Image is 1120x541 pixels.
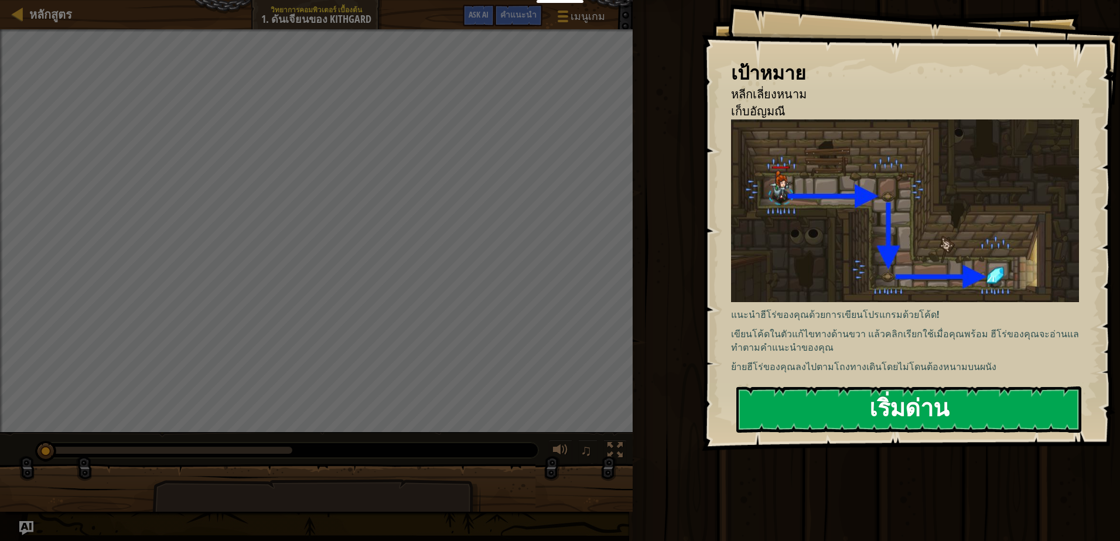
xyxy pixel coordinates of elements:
button: Ask AI [463,5,494,26]
p: เขียนโค้ดในตัวแก้ไขทางด้านขวา แล้วคลิกเรียกใช้เมื่อคุณพร้อม ฮีโร่ของคุณจะอ่านและทำตามคำแนะนำของคุณ [731,327,1088,354]
span: หลีกเลี่ยงหนาม [731,86,807,102]
span: เมนูเกม [571,9,605,24]
img: Dungeons of kithgard [731,119,1088,302]
span: ♫ [581,441,592,459]
li: เก็บอัญมณี [716,103,1076,120]
a: หลักสูตร [23,6,72,22]
div: เป้าหมาย [731,60,1079,87]
p: ย้ายฮีโร่ของคุณลงไปตามโถงทางเดินโดยไม่โดนต้องหนามบนผนัง [731,360,1088,374]
span: คำแนะนำ [500,9,537,20]
span: เก็บอัญมณี [731,103,786,119]
button: ♫ [578,440,598,464]
span: Ask AI [469,9,489,20]
span: หลักสูตร [29,6,72,22]
button: Ask AI [19,521,33,535]
li: หลีกเลี่ยงหนาม [716,86,1076,103]
button: ปรับระดับเสียง [549,440,572,464]
button: เมนูเกม [548,5,612,32]
button: สลับเป็นเต็มจอ [603,440,627,464]
p: แนะนำฮีโร่ของคุณด้วยการเขียนโปรแกรมด้วยโค้ด! [731,308,1088,321]
button: เริ่มด่าน [736,386,1081,433]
